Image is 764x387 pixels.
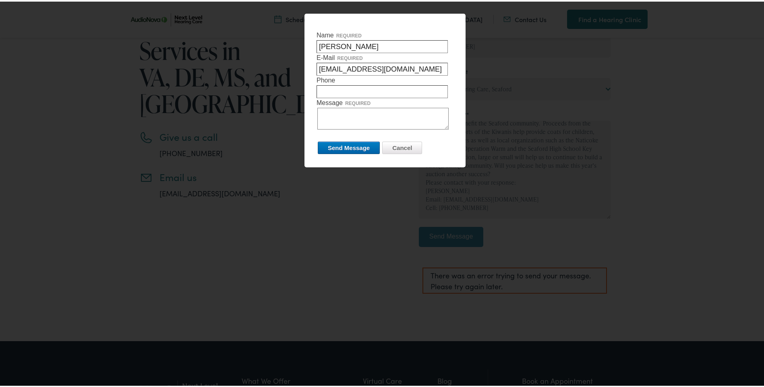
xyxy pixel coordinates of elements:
input: Namerequired [317,39,448,51]
label: Name [317,29,453,51]
label: E-Mail [317,51,453,74]
label: Message [317,97,453,128]
label: Phone [317,74,453,97]
input: Phone [317,84,448,97]
input: Cancel [382,140,422,152]
span: required [337,54,362,60]
input: Send Message [318,140,380,152]
input: E-Mailrequired [317,61,448,74]
span: required [336,31,362,37]
span: required [345,99,371,105]
textarea: Messagerequired [317,106,449,128]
